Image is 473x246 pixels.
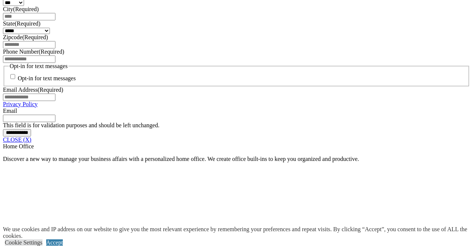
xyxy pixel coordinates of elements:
span: (Required) [15,20,40,27]
label: Zipcode [3,34,48,40]
label: State [3,20,40,27]
a: CLOSE (X) [3,137,31,143]
p: Discover a new way to manage your business affairs with a personalized home office. We create off... [3,156,470,162]
a: Privacy Policy [3,101,38,107]
div: We use cookies and IP address on our website to give you the most relevant experience by remember... [3,226,473,239]
a: Cookie Settings [5,239,42,246]
span: (Required) [13,6,39,12]
span: Home Office [3,143,34,149]
span: (Required) [38,48,64,55]
legend: Opt-in for text messages [9,63,68,70]
label: City [3,6,39,12]
span: (Required) [22,34,48,40]
label: Phone Number [3,48,64,55]
label: Email [3,108,17,114]
div: This field is for validation purposes and should be left unchanged. [3,122,470,129]
a: Accept [46,239,63,246]
span: (Required) [38,87,63,93]
label: Opt-in for text messages [18,75,76,82]
label: Email Address [3,87,63,93]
